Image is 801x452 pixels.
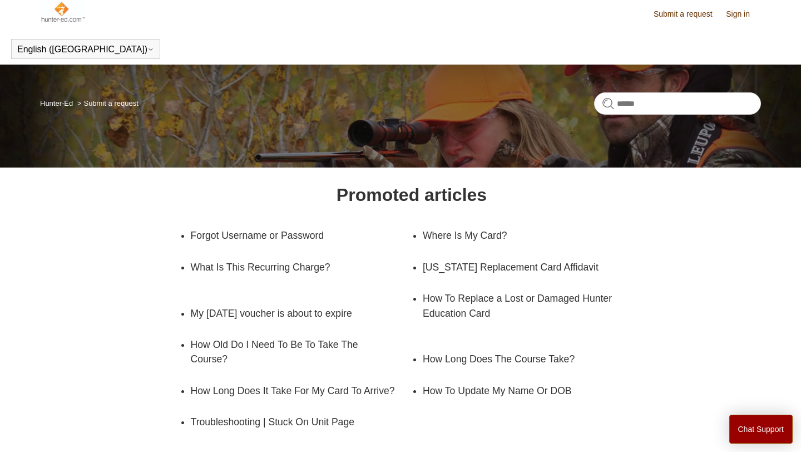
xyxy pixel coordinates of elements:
[75,99,139,107] li: Submit a request
[423,220,627,251] a: Where Is My Card?
[423,375,627,406] a: How To Update My Name Or DOB
[40,99,75,107] li: Hunter-Ed
[191,298,395,329] a: My [DATE] voucher is about to expire
[191,406,395,438] a: Troubleshooting | Stuck On Unit Page
[191,329,395,375] a: How Old Do I Need To Be To Take The Course?
[594,92,761,115] input: Search
[17,45,154,55] button: English ([GEOGRAPHIC_DATA])
[726,8,761,20] a: Sign in
[191,220,395,251] a: Forgot Username or Password
[40,99,73,107] a: Hunter-Ed
[337,181,487,208] h1: Promoted articles
[423,343,627,375] a: How Long Does The Course Take?
[423,252,627,283] a: [US_STATE] Replacement Card Affidavit
[654,8,724,20] a: Submit a request
[191,375,412,406] a: How Long Does It Take For My Card To Arrive?
[191,252,412,283] a: What Is This Recurring Charge?
[40,1,85,23] img: Hunter-Ed Help Center home page
[729,415,793,444] button: Chat Support
[423,283,644,329] a: How To Replace a Lost or Damaged Hunter Education Card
